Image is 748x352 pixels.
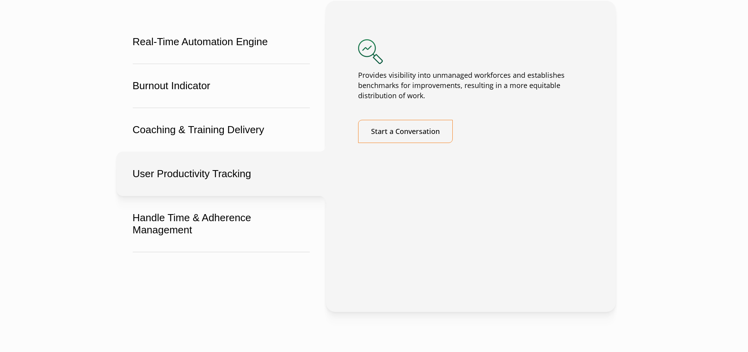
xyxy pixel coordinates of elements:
[117,108,326,152] button: Coaching & Training Delivery
[358,70,583,101] p: Provides visibility into unmanaged workforces and establishes benchmarks for improvements, result...
[358,120,453,143] a: Start a Conversation
[358,39,383,64] img: User Productivity Tracking
[117,20,326,64] button: Real-Time Automation Engine
[117,196,326,252] button: Handle Time & Adherence Management
[117,64,326,108] button: Burnout Indicator
[117,152,326,196] button: User Productivity Tracking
